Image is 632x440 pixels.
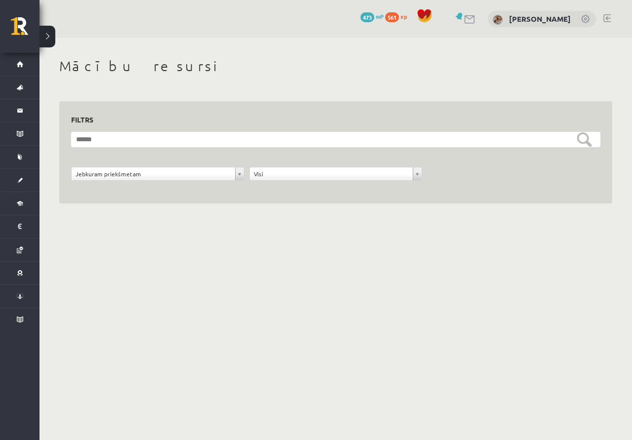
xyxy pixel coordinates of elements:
[376,12,384,20] span: mP
[59,58,612,75] h1: Mācību resursi
[11,17,39,42] a: Rīgas 1. Tālmācības vidusskola
[72,167,244,180] a: Jebkuram priekšmetam
[509,14,571,24] a: [PERSON_NAME]
[76,167,231,180] span: Jebkuram priekšmetam
[360,12,384,20] a: 473 mP
[385,12,412,20] a: 561 xp
[254,167,409,180] span: Visi
[250,167,422,180] a: Visi
[71,113,589,126] h3: Filtrs
[400,12,407,20] span: xp
[385,12,399,22] span: 561
[493,15,503,25] img: Ligita Millere
[360,12,374,22] span: 473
